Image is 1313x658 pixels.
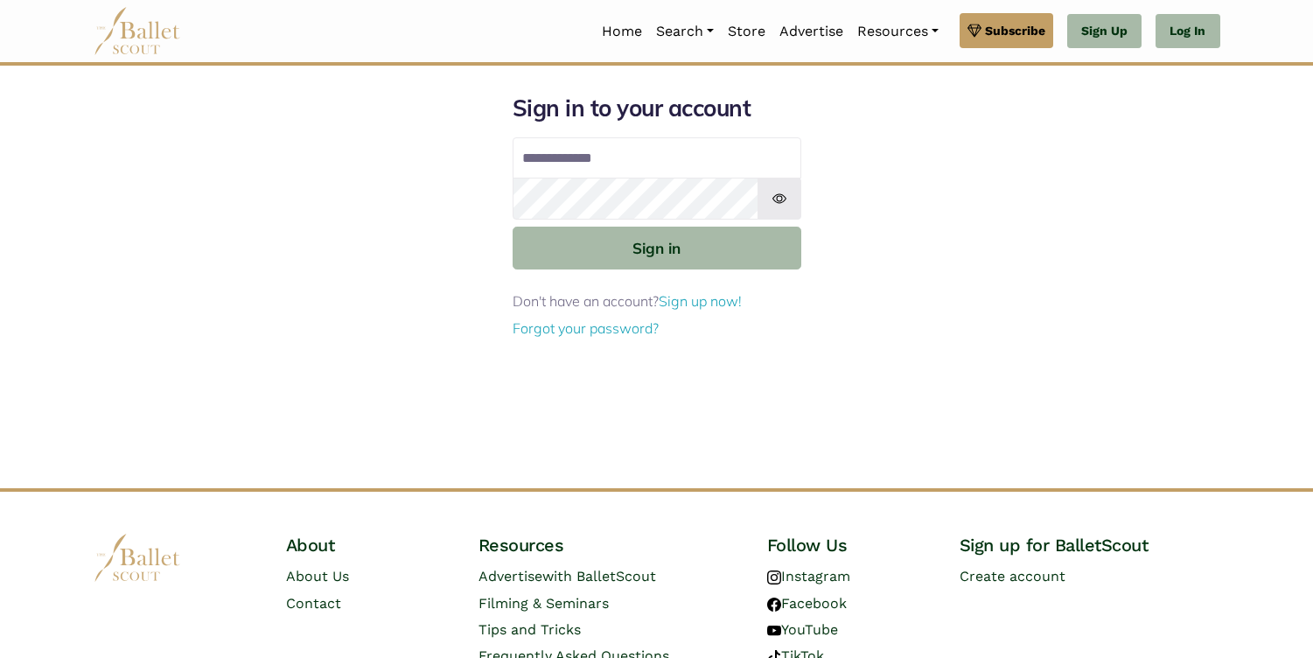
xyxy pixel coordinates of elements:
[960,568,1065,584] a: Create account
[286,568,349,584] a: About Us
[478,621,581,638] a: Tips and Tricks
[967,21,981,40] img: gem.svg
[286,595,341,612] a: Contact
[960,13,1053,48] a: Subscribe
[1156,14,1219,49] a: Log In
[767,621,838,638] a: YouTube
[1067,14,1142,49] a: Sign Up
[767,595,847,612] a: Facebook
[767,598,781,612] img: facebook logo
[286,534,450,556] h4: About
[767,570,781,584] img: instagram logo
[850,13,946,50] a: Resources
[513,290,801,313] p: Don't have an account?
[659,292,742,310] a: Sign up now!
[513,319,659,337] a: Forgot your password?
[595,13,649,50] a: Home
[767,534,932,556] h4: Follow Us
[478,568,656,584] a: Advertisewith BalletScout
[513,227,801,269] button: Sign in
[767,568,850,584] a: Instagram
[767,624,781,638] img: youtube logo
[772,13,850,50] a: Advertise
[94,534,181,582] img: logo
[649,13,721,50] a: Search
[542,568,656,584] span: with BalletScout
[478,595,609,612] a: Filming & Seminars
[985,21,1045,40] span: Subscribe
[960,534,1220,556] h4: Sign up for BalletScout
[478,534,739,556] h4: Resources
[513,94,801,123] h1: Sign in to your account
[721,13,772,50] a: Store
